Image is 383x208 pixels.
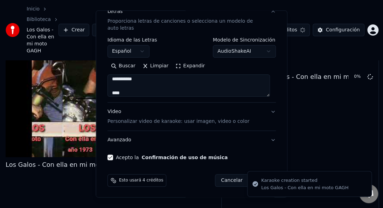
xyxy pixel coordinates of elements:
div: LetrasProporciona letras de canciones o selecciona un modelo de auto letras [107,37,276,102]
button: Avanzado [107,131,276,149]
label: Idioma de las Letras [107,37,157,42]
p: Personalizar video de karaoke: usar imagen, video o color [107,118,249,125]
div: Letras [107,8,123,15]
button: Cancelar [215,174,249,187]
button: Buscar [107,60,139,72]
button: LetrasProporciona letras de canciones o selecciona un modelo de auto letras [107,2,276,37]
label: Acepto la [116,155,228,160]
button: Crear [251,174,276,187]
button: Acepto la [141,155,228,160]
button: Limpiar [139,60,172,72]
button: VideoPersonalizar video de karaoke: usar imagen, video o color [107,103,276,131]
div: Video [107,108,249,125]
button: Expandir [172,60,208,72]
label: Modelo de Sincronización [213,37,276,42]
span: Esto usará 4 créditos [119,178,163,183]
p: Proporciona letras de canciones o selecciona un modelo de auto letras [107,18,265,32]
